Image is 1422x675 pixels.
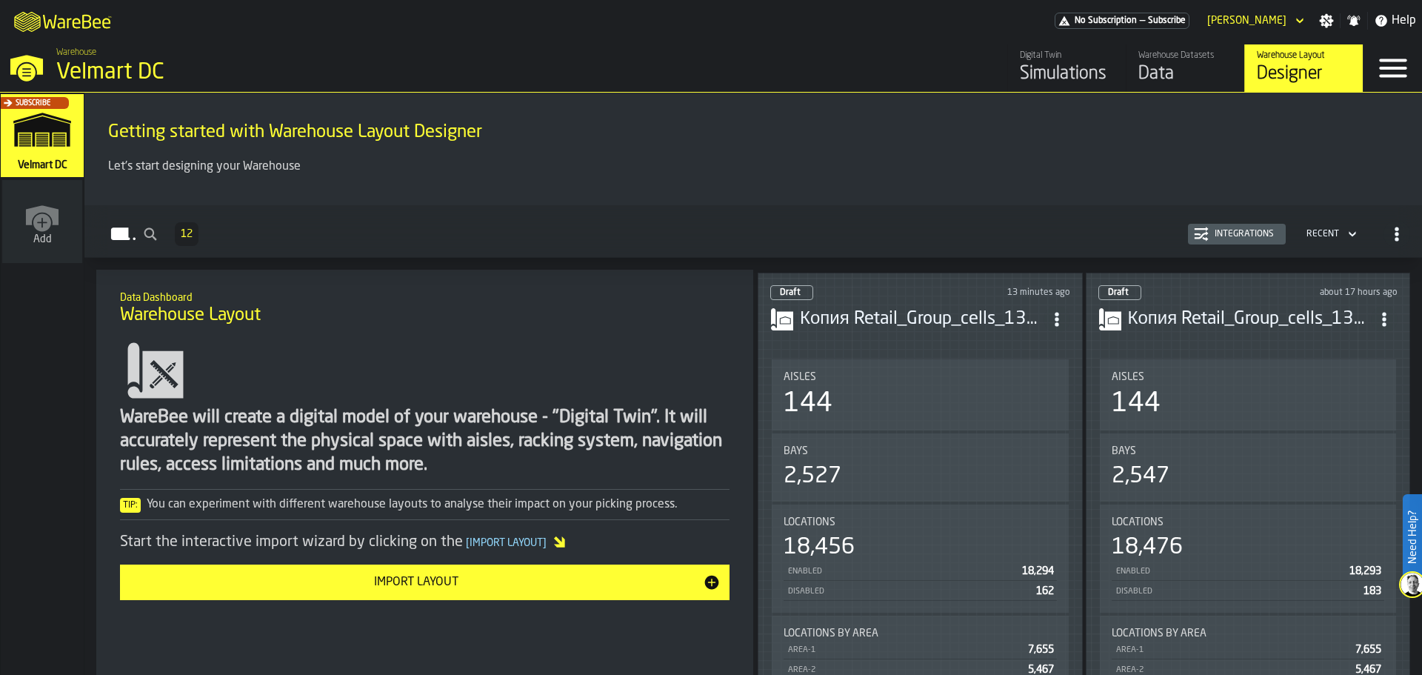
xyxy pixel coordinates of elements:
a: link-to-/wh/i/f27944ef-e44e-4cb8-aca8-30c52093261f/designer [1244,44,1363,92]
div: Title [1112,371,1385,383]
div: Area-1 [787,645,1022,655]
div: Disabled [787,587,1030,596]
div: Simulations [1020,62,1114,86]
span: Tip: [120,498,141,513]
div: Integrations [1209,229,1280,239]
div: WareBee will create a digital model of your warehouse - "Digital Twin". It will accurately repres... [120,406,730,477]
span: Locations by Area [1112,628,1206,639]
div: StatList-item-Enabled [784,561,1057,581]
label: Need Help? [1404,496,1421,579]
div: Title [784,445,1057,457]
a: link-to-/wh/i/f27944ef-e44e-4cb8-aca8-30c52093261f/simulations [1007,44,1126,92]
span: 162 [1036,586,1054,596]
span: 7,655 [1355,645,1381,655]
button: button-Import Layout [120,565,730,600]
span: 18,294 [1022,566,1054,576]
div: Warehouse Datasets [1138,50,1232,61]
div: stat-Locations [772,505,1069,613]
span: 18,293 [1349,566,1381,576]
span: Subscribe [16,99,50,107]
span: Draft [1108,288,1129,297]
span: Warehouse Layout [120,304,261,327]
span: Warehouse [56,47,96,58]
span: Bays [1112,445,1136,457]
div: Title [1112,516,1385,528]
div: Копия Retail_Group_cells_13_08.csv [800,307,1044,331]
span: 5,467 [1355,665,1381,675]
div: DropdownMenuValue-Anton Hikal [1201,12,1307,30]
div: stat-Locations [1100,505,1397,613]
div: Title [1112,628,1385,639]
label: button-toggle-Menu [1363,44,1422,92]
span: Locations [784,516,835,528]
div: Disabled [1115,587,1358,596]
div: Area-1 [1115,645,1350,655]
div: StatList-item-Disabled [1112,581,1385,601]
span: Help [1392,12,1416,30]
div: Updated: 8/14/2025, 9:11:02 AM Created: 8/13/2025, 4:43:11 PM [943,287,1069,298]
div: Start the interactive import wizard by clicking on the [120,532,730,553]
button: button-Integrations [1188,224,1286,245]
div: Import Layout [129,573,703,591]
div: Title [784,516,1057,528]
div: Title [1112,445,1385,457]
div: ButtonLoadMore-Load More-Prev-First-Last [169,222,204,246]
span: Bays [784,445,808,457]
div: StatList-item-Area-1 [784,639,1057,659]
a: link-to-/wh/i/f27944ef-e44e-4cb8-aca8-30c52093261f/pricing/ [1055,13,1189,29]
a: link-to-/wh/i/f27944ef-e44e-4cb8-aca8-30c52093261f/simulations [1,94,84,180]
h2: Sub Title [108,118,1398,121]
div: stat-Bays [772,433,1069,502]
div: Updated: 8/13/2025, 4:17:28 PM Created: 8/13/2025, 4:15:07 PM [1271,287,1398,298]
h2: Sub Title [120,289,730,304]
div: 18,476 [1112,534,1183,561]
div: Data [1138,62,1232,86]
div: title-Warehouse Layout [108,282,741,335]
div: StatList-item-Area-1 [1112,639,1385,659]
div: Title [784,628,1057,639]
span: Locations [1112,516,1164,528]
div: 144 [784,389,832,419]
div: Area-2 [787,665,1022,675]
div: Enabled [787,567,1016,576]
div: stat-Aisles [1100,359,1397,430]
div: Title [784,371,1057,383]
div: status-0 2 [1098,285,1141,300]
div: Designer [1257,62,1351,86]
div: Velmart DC [56,59,456,86]
div: Digital Twin [1020,50,1114,61]
div: Menu Subscription [1055,13,1189,29]
span: 183 [1363,586,1381,596]
div: stat-Aisles [772,359,1069,430]
div: 2,547 [1112,463,1169,490]
span: Aisles [784,371,816,383]
span: 12 [181,229,193,239]
span: ] [543,538,547,548]
span: Locations by Area [784,628,878,639]
div: Area-2 [1115,665,1350,675]
span: Import Layout [463,538,550,548]
div: title-Getting started with Warehouse Layout Designer [96,104,1410,158]
a: link-to-/wh/new [2,180,82,266]
span: 7,655 [1028,645,1054,655]
label: button-toggle-Settings [1313,13,1340,28]
div: 144 [1112,389,1161,419]
a: link-to-/wh/i/f27944ef-e44e-4cb8-aca8-30c52093261f/data [1126,44,1244,92]
h3: Копия Retail_Group_cells_13_08.csv [1128,307,1372,331]
div: Enabled [1115,567,1344,576]
div: You can experiment with different warehouse layouts to analyse their impact on your picking process. [120,496,730,513]
div: 18,456 [784,534,855,561]
span: Aisles [1112,371,1144,383]
span: Draft [780,288,801,297]
div: ItemListCard- [84,93,1422,205]
label: button-toggle-Help [1368,12,1422,30]
span: Add [33,233,52,245]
